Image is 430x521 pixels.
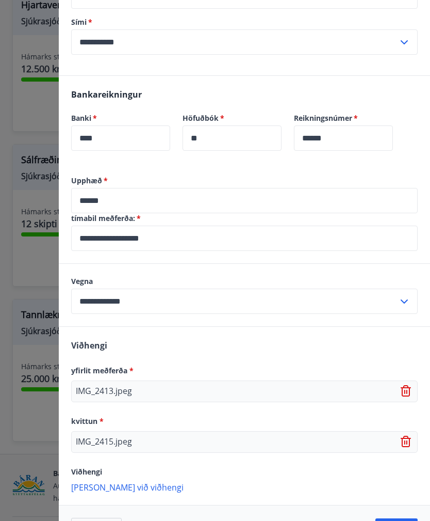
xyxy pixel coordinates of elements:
[71,17,418,27] label: Sími
[71,188,418,213] div: Upphæð
[71,89,142,100] span: Bankareikningur
[71,226,418,251] div: tímabil meðferða:
[183,113,282,123] label: Höfuðbók
[71,276,418,287] label: Vegna
[71,176,418,186] label: Upphæð
[71,482,418,492] p: [PERSON_NAME] við viðhengi
[71,416,104,426] span: kvittun
[71,340,107,351] span: Viðhengi
[71,467,102,477] span: Viðhengi
[71,366,134,375] span: yfirlit meðferða
[76,385,132,398] p: IMG_2413.jpeg
[71,213,418,224] label: tímabil meðferða:
[76,436,132,448] p: IMG_2415.jpeg
[71,113,170,123] label: Banki
[294,113,393,123] label: Reikningsnúmer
